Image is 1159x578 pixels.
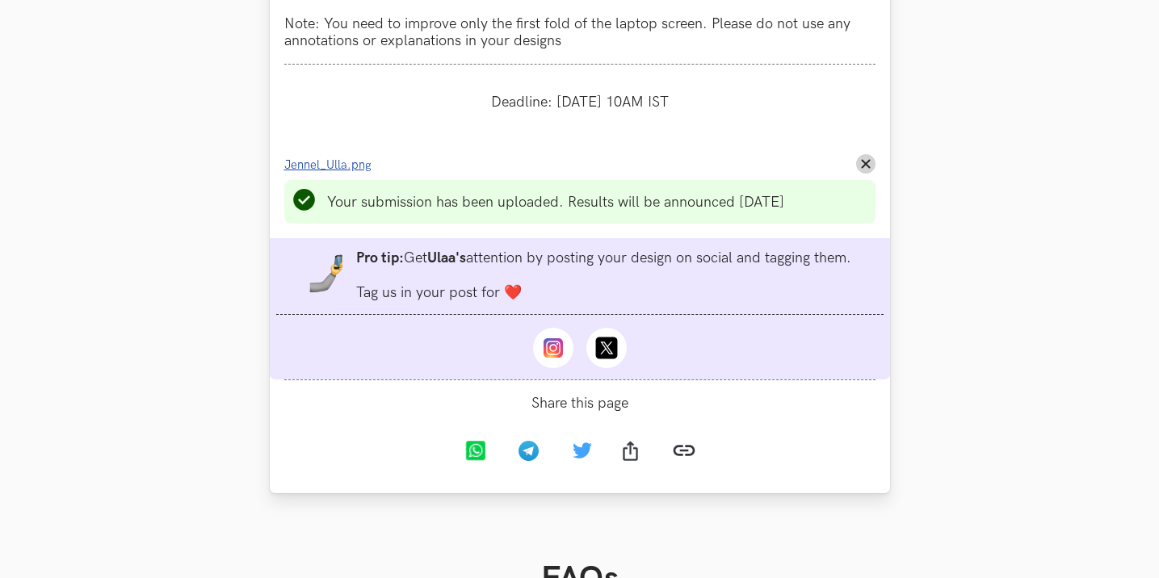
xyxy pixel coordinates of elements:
a: Share [607,429,660,477]
strong: Ulaa's [427,249,466,266]
li: Get attention by posting your design on social and tagging them. Tag us in your post for ❤️ [356,249,851,301]
div: Deadline: [DATE] 10AM IST [284,79,876,125]
li: Your submission has been uploaded. Results will be announced [DATE] [327,194,784,211]
a: Whatsapp [451,429,505,477]
span: Share this page [284,395,876,412]
a: Copy link [660,426,708,479]
span: Jennel_Ulla.png [284,158,372,172]
a: Telegram [505,429,558,477]
img: Share [623,441,637,461]
img: Telegram [519,441,539,461]
a: Jennel_Ulla.png [284,156,381,173]
img: mobile-in-hand.png [308,254,346,293]
img: Whatsapp [465,441,485,461]
strong: Pro tip: [356,249,404,266]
